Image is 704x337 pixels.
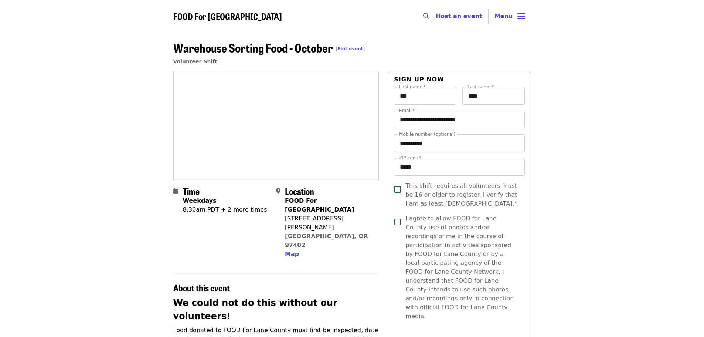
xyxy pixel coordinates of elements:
[173,10,282,23] span: FOOD For [GEOGRAPHIC_DATA]
[173,39,365,56] span: Warehouse Sorting Food - October
[394,134,524,152] input: Mobile number (optional)
[173,11,282,22] a: FOOD For [GEOGRAPHIC_DATA]
[436,13,482,20] a: Host an event
[173,296,379,323] h2: We could not do this without our volunteers!
[285,250,299,259] button: Map
[337,46,363,51] a: Edit event
[285,197,354,213] strong: FOOD For [GEOGRAPHIC_DATA]
[405,182,518,208] span: This shift requires all volunteers must be 16 or older to register. I verify that I am as least [...
[489,7,531,25] button: Toggle account menu
[285,214,373,232] div: [STREET_ADDRESS][PERSON_NAME]
[433,7,439,25] input: Search
[173,188,178,195] i: calendar icon
[462,87,525,105] input: Last name
[183,185,200,198] span: Time
[173,281,230,294] span: About this event
[285,233,368,249] a: [GEOGRAPHIC_DATA], OR 97402
[394,158,524,176] input: ZIP code
[423,13,429,20] i: search icon
[394,87,456,105] input: First name
[467,85,494,89] label: Last name
[399,85,426,89] label: First name
[183,197,217,204] strong: Weekdays
[517,11,525,21] i: bars icon
[173,58,218,64] a: Volunteer Shift
[494,13,513,20] span: Menu
[399,132,455,137] label: Mobile number (optional)
[285,185,314,198] span: Location
[399,108,415,113] label: Email
[394,76,444,83] span: Sign up now
[276,188,280,195] i: map-marker-alt icon
[405,214,518,321] span: I agree to allow FOOD for Lane County use of photos and/or recordings of me in the course of part...
[336,46,365,51] span: [ ]
[394,111,524,128] input: Email
[183,205,267,214] div: 8:30am PDT + 2 more times
[285,250,299,257] span: Map
[399,156,421,160] label: ZIP code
